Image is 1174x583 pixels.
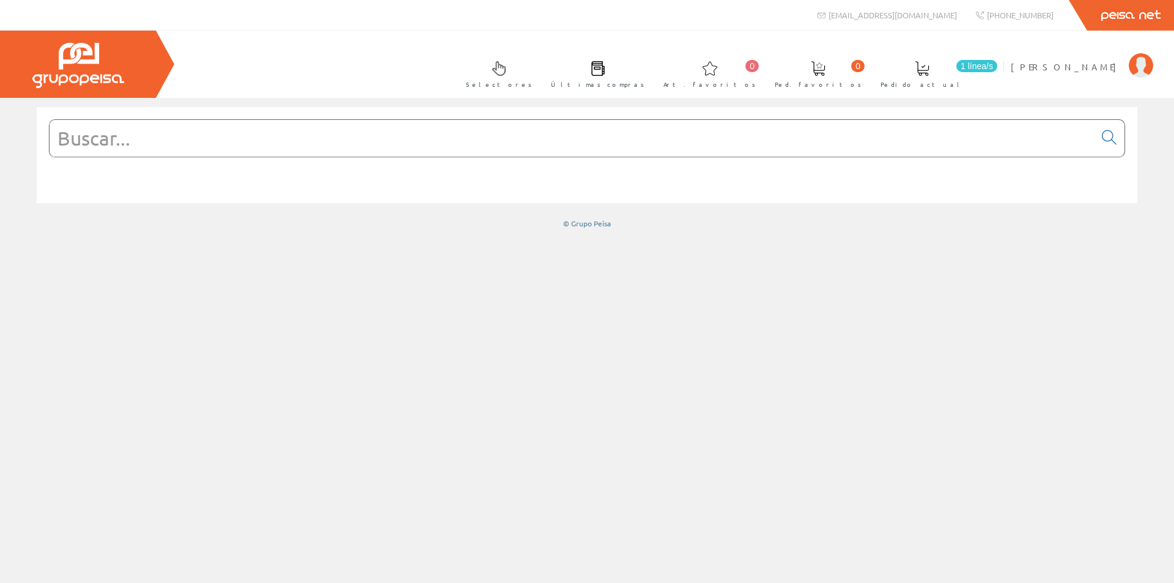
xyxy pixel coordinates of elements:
a: [PERSON_NAME] [1011,51,1153,62]
span: [EMAIL_ADDRESS][DOMAIN_NAME] [829,10,957,20]
span: [PHONE_NUMBER] [987,10,1054,20]
span: 1 línea/s [956,60,997,72]
span: Pedido actual [880,78,964,91]
span: 0 [851,60,865,72]
a: 1 línea/s Pedido actual [868,51,1000,95]
span: Últimas compras [551,78,644,91]
span: Art. favoritos [663,78,756,91]
span: 0 [745,60,759,72]
a: Últimas compras [539,51,651,95]
span: Selectores [466,78,532,91]
input: Buscar... [50,120,1095,157]
img: Grupo Peisa [32,43,124,88]
div: © Grupo Peisa [37,218,1137,229]
span: [PERSON_NAME] [1011,61,1123,73]
a: Selectores [454,51,538,95]
span: Ped. favoritos [775,78,862,91]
